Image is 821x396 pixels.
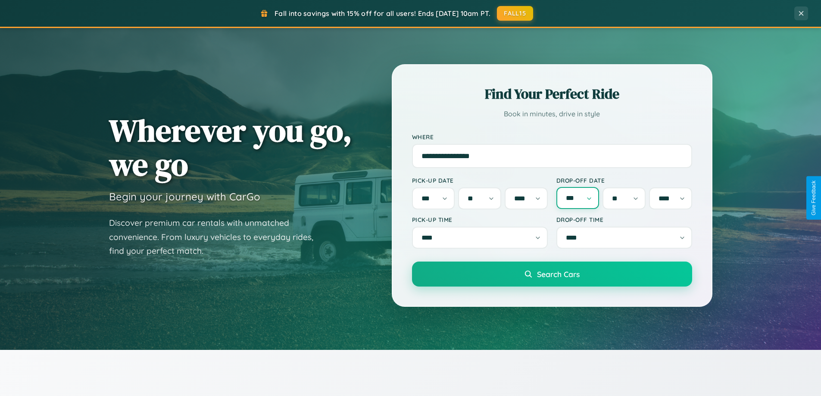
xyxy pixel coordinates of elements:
label: Drop-off Time [556,216,692,223]
h1: Wherever you go, we go [109,113,352,181]
label: Where [412,133,692,140]
h2: Find Your Perfect Ride [412,84,692,103]
span: Fall into savings with 15% off for all users! Ends [DATE] 10am PT. [275,9,490,18]
p: Discover premium car rentals with unmatched convenience. From luxury vehicles to everyday rides, ... [109,216,325,258]
button: Search Cars [412,262,692,287]
p: Book in minutes, drive in style [412,108,692,120]
div: Give Feedback [811,181,817,215]
button: FALL15 [497,6,533,21]
h3: Begin your journey with CarGo [109,190,260,203]
label: Pick-up Time [412,216,548,223]
label: Pick-up Date [412,177,548,184]
label: Drop-off Date [556,177,692,184]
span: Search Cars [537,269,580,279]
